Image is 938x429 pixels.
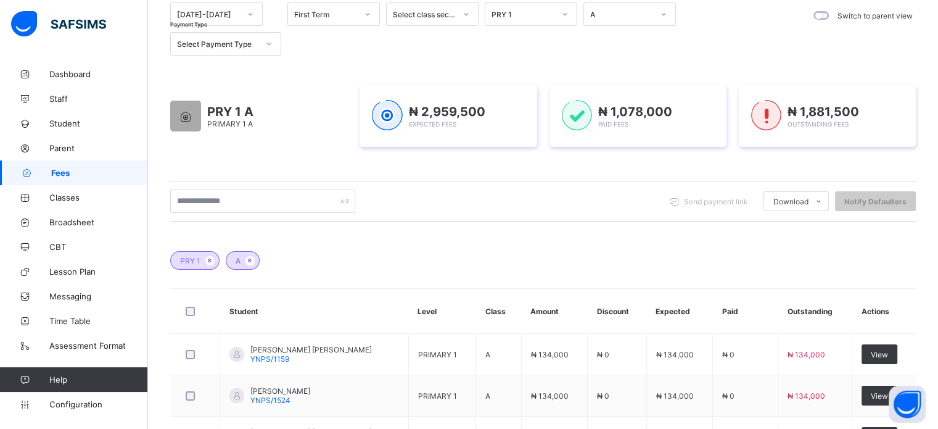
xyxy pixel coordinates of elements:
span: Broadsheet [49,217,148,227]
span: Payment Type [170,21,207,28]
span: ₦ 2,959,500 [409,104,485,119]
span: Assessment Format [49,341,148,351]
img: paid-1.3eb1404cbcb1d3b736510a26bbfa3ccb.svg [562,100,592,131]
span: Help [49,375,147,385]
span: ₦ 134,000 [656,350,694,359]
img: outstanding-1.146d663e52f09953f639664a84e30106.svg [751,100,781,131]
div: A [590,10,653,19]
span: PRY 1 [180,256,200,265]
span: View [871,391,888,401]
img: expected-1.03dd87d44185fb6c27cc9b2570c10499.svg [372,100,402,131]
span: [PERSON_NAME] [PERSON_NAME] [250,345,372,354]
button: Open asap [889,386,926,423]
label: Switch to parent view [837,11,913,20]
th: Amount [521,289,587,334]
span: ₦ 134,000 [788,350,825,359]
th: Level [408,289,476,334]
th: Expected [646,289,712,334]
span: Paid Fees [598,120,628,128]
span: ₦ 134,000 [531,391,569,401]
th: Actions [852,289,916,334]
th: Discount [588,289,647,334]
span: ₦ 1,078,000 [598,104,672,119]
span: Dashboard [49,69,148,79]
span: PRIMARY 1 [418,391,457,401]
span: PRIMARY 1 A [207,119,253,128]
span: ₦ 134,000 [531,350,569,359]
span: [PERSON_NAME] [250,386,310,396]
th: Outstanding [778,289,852,334]
span: Configuration [49,399,147,409]
span: Send payment link [684,197,748,206]
th: Class [476,289,521,334]
span: ₦ 134,000 [656,391,694,401]
span: PRIMARY 1 [418,350,457,359]
div: Select Payment Type [177,40,258,49]
span: A [236,256,241,265]
span: Student [49,119,148,128]
span: Messaging [49,291,148,301]
img: safsims [11,11,106,37]
th: Student [220,289,409,334]
span: PRY 1 A [207,104,253,119]
div: First Term [294,10,357,19]
span: ₦ 0 [722,350,734,359]
span: A [485,350,490,359]
span: Fees [51,168,148,178]
div: [DATE]-[DATE] [177,10,240,19]
span: YNPS/1159 [250,354,289,364]
span: CBT [49,242,148,252]
span: Classes [49,193,148,202]
span: ₦ 134,000 [788,391,825,401]
span: Staff [49,94,148,104]
span: Outstanding Fees [788,120,849,128]
span: Parent [49,143,148,153]
div: PRY 1 [492,10,554,19]
span: Notify Defaulters [844,197,907,206]
span: Time Table [49,316,148,326]
span: Expected Fees [409,120,456,128]
span: A [485,391,490,401]
span: ₦ 0 [597,350,609,359]
span: View [871,350,888,359]
span: ₦ 0 [722,391,734,401]
span: YNPS/1524 [250,396,290,405]
span: ₦ 1,881,500 [788,104,859,119]
span: Lesson Plan [49,267,148,277]
span: Download [773,197,808,206]
span: ₦ 0 [597,391,609,401]
div: Select class section [393,10,456,19]
th: Paid [712,289,778,334]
